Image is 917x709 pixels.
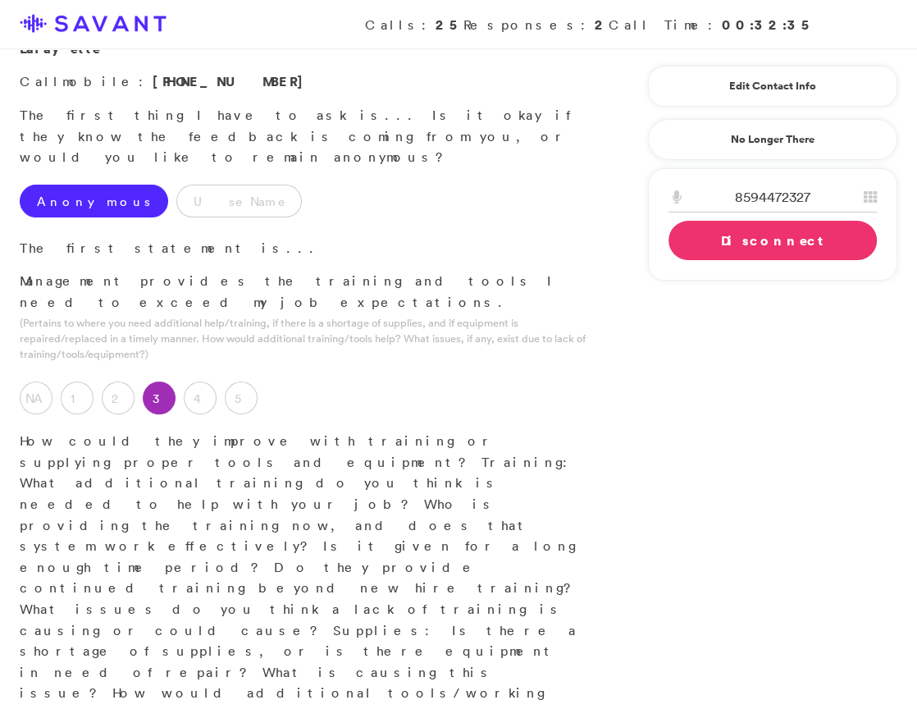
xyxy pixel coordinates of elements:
[722,16,815,34] strong: 00:32:35
[153,72,312,90] span: [PHONE_NUMBER]
[20,18,576,57] strong: The Lafayette
[20,238,586,259] p: The first statement is...
[61,382,94,414] label: 1
[62,73,139,89] span: mobile
[20,71,586,93] p: Call :
[184,382,217,414] label: 4
[143,382,176,414] label: 3
[20,185,168,217] label: Anonymous
[668,73,877,99] a: Edit Contact Info
[20,382,52,414] label: NA
[176,185,302,217] label: Use Name
[102,382,135,414] label: 2
[648,119,897,160] a: No Longer There
[225,382,258,414] label: 5
[595,16,609,34] strong: 2
[668,221,877,260] a: Disconnect
[20,271,586,313] p: Management provides the training and tools I need to exceed my job expectations.
[20,315,586,363] p: (Pertains to where you need additional help/training, if there is a shortage of supplies, and if ...
[20,105,586,168] p: The first thing I have to ask is... Is it okay if they know the feedback is coming from you, or w...
[436,16,463,34] strong: 25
